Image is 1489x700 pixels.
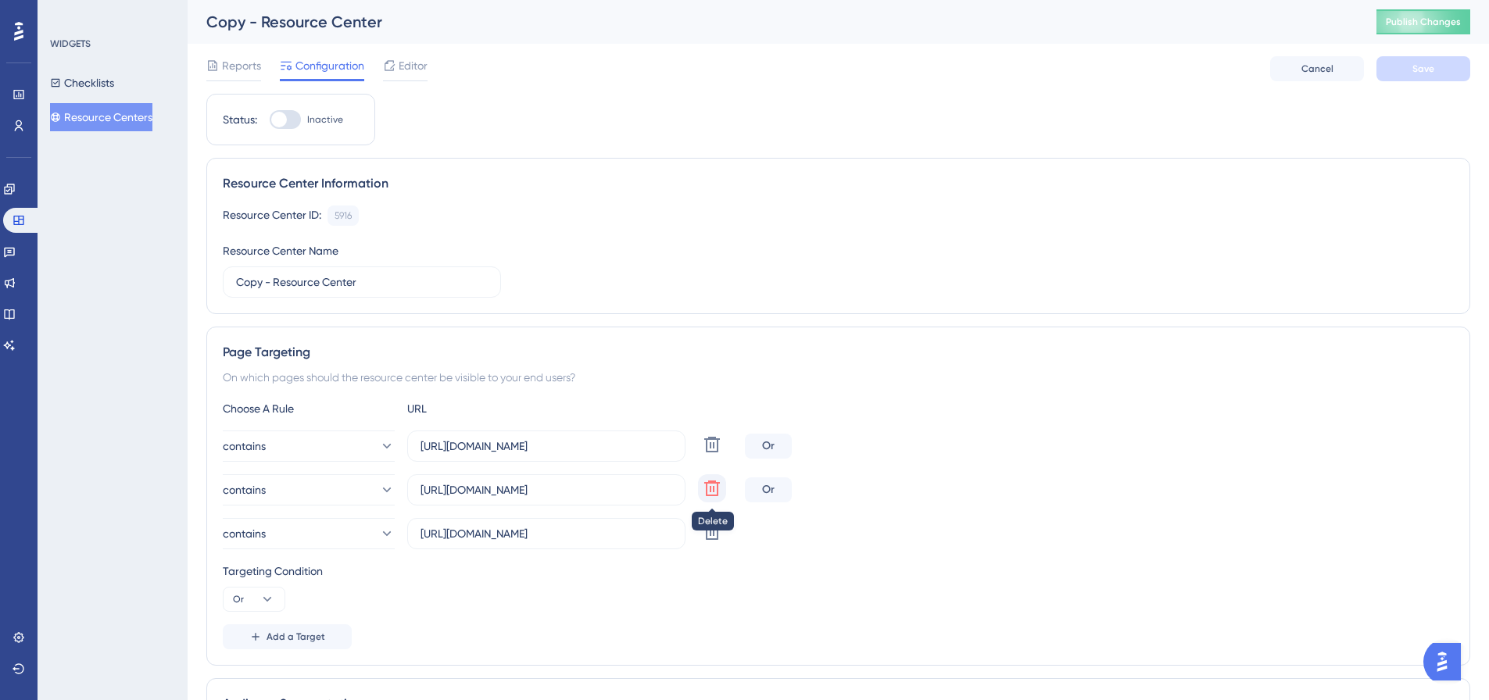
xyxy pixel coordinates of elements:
input: yourwebsite.com/path [421,481,672,498]
button: Resource Centers [50,103,152,131]
div: Resource Center Name [223,241,338,260]
button: Checklists [50,69,114,97]
div: Status: [223,110,257,129]
span: Publish Changes [1386,16,1461,28]
input: yourwebsite.com/path [421,437,672,455]
span: Save [1412,62,1434,75]
button: contains [223,474,395,505]
div: 5916 [335,209,352,222]
div: URL [407,399,579,418]
span: contains [223,437,266,455]
div: Or [745,477,792,502]
div: On which pages should the resource center be visible to your end users? [223,368,1454,387]
button: Add a Target [223,624,352,649]
span: Reports [222,56,261,75]
input: yourwebsite.com/path [421,525,672,542]
div: Targeting Condition [223,562,1454,580]
div: Or [745,434,792,459]
iframe: UserGuiding AI Assistant Launcher [1423,638,1470,685]
span: Cancel [1301,62,1333,75]
div: Resource Center Information [223,174,1454,193]
input: Type your Resource Center name [236,273,488,291]
span: contains [223,480,266,499]
button: Cancel [1270,56,1364,81]
div: WIDGETS [50,37,91,50]
div: Choose A Rule [223,399,395,418]
span: Inactive [307,113,343,126]
span: Add a Target [267,630,325,643]
div: Resource Center ID: [223,205,321,226]
span: Configuration [295,56,364,75]
span: Editor [399,56,428,75]
button: Save [1376,56,1470,81]
button: Publish Changes [1376,9,1470,34]
button: Or [223,587,285,612]
div: Copy - Resource Center [206,11,1337,33]
button: contains [223,430,395,462]
button: contains [223,518,395,549]
div: Page Targeting [223,343,1454,362]
span: Or [233,593,244,605]
span: contains [223,524,266,543]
